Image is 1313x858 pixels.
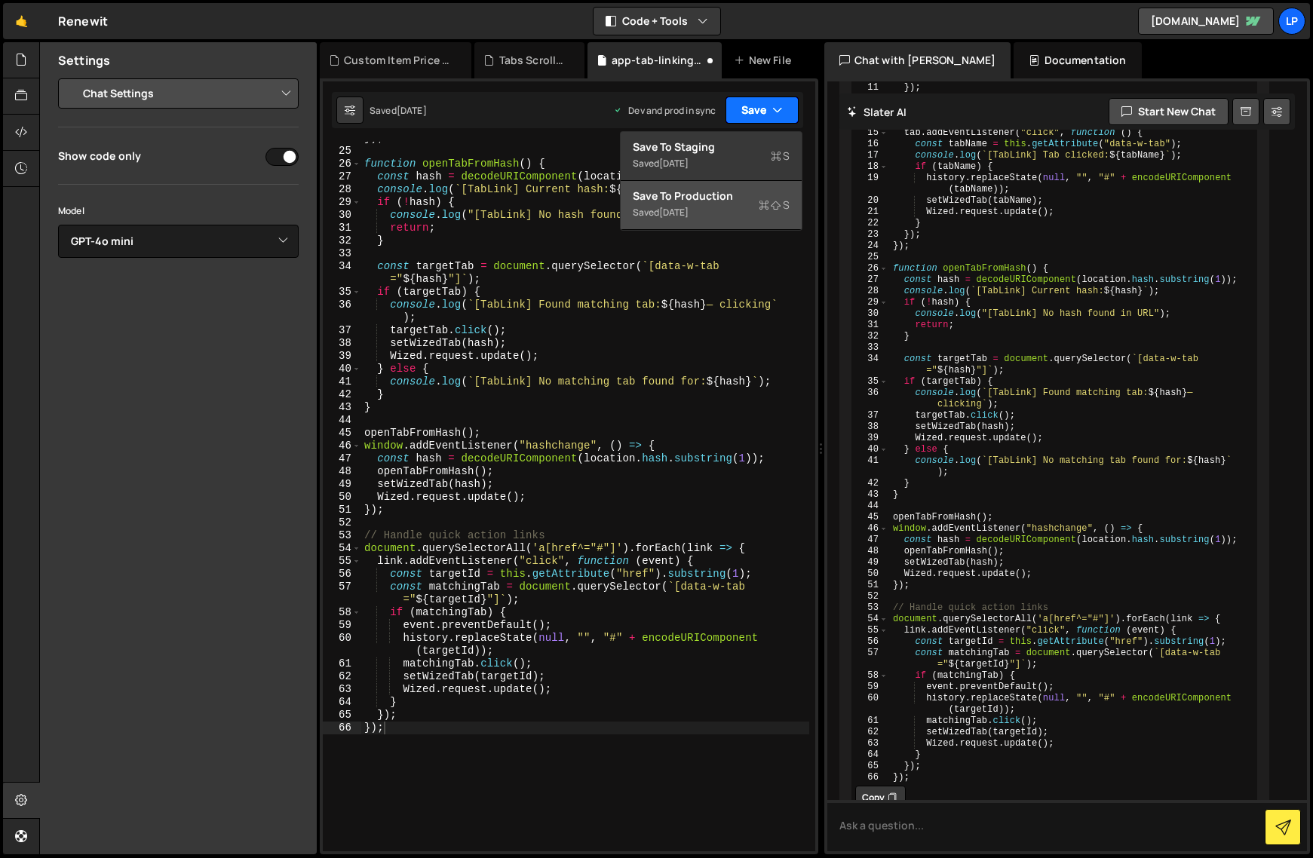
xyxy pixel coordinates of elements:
div: 38 [853,421,888,433]
div: 34 [853,354,888,376]
div: 28 [323,183,361,196]
h2: Slater AI [847,105,907,119]
div: 39 [853,433,888,444]
div: 49 [853,557,888,568]
div: 26 [853,263,888,274]
div: 44 [323,414,361,427]
div: 50 [323,491,361,504]
div: Renewit [58,12,108,30]
div: 48 [323,465,361,478]
span: S [759,198,790,213]
div: 32 [323,234,361,247]
div: 53 [853,602,888,614]
div: 39 [323,350,361,363]
div: 53 [323,529,361,542]
div: Dev and prod in sync [613,104,716,117]
div: 62 [323,670,361,683]
span: S [771,149,790,164]
div: 25 [853,252,888,263]
h2: Settings [58,52,110,69]
button: Code + Tools [594,8,720,35]
div: 40 [853,444,888,455]
div: 30 [323,209,361,222]
div: 18 [853,161,888,173]
a: LP [1278,8,1305,35]
div: 38 [323,337,361,350]
div: Show code only [58,149,141,163]
div: Save to Staging [633,139,790,155]
a: 🤙 [3,3,40,39]
div: 52 [323,516,361,529]
div: 24 [853,241,888,252]
div: 31 [853,320,888,331]
div: 35 [853,376,888,388]
div: 23 [853,229,888,241]
div: 43 [323,401,361,414]
div: 55 [853,625,888,636]
div: Chat with [PERSON_NAME] [824,42,1011,78]
div: 61 [853,716,888,727]
div: 42 [853,478,888,489]
div: 43 [853,489,888,501]
div: 40 [323,363,361,375]
div: 28 [853,286,888,297]
button: Save to StagingS Saved[DATE] [621,132,802,181]
div: 61 [323,657,361,670]
div: 29 [853,297,888,308]
div: New File [734,53,797,68]
div: 47 [323,452,361,465]
div: Tabs Scroll.js [499,53,566,68]
div: 20 [853,195,888,207]
div: 66 [853,772,888,783]
div: 57 [853,648,888,670]
div: Custom Item Price Mutation.js [344,53,453,68]
div: 48 [853,546,888,557]
div: 11 [853,82,888,93]
div: 56 [323,568,361,581]
div: 51 [853,580,888,591]
div: 36 [853,388,888,410]
button: Copy [855,786,906,810]
div: Saved [370,104,427,117]
div: 64 [853,749,888,761]
div: 62 [853,727,888,738]
div: 60 [853,693,888,716]
div: 58 [323,606,361,619]
div: 55 [323,555,361,568]
div: 46 [853,523,888,535]
div: 49 [323,478,361,491]
div: 54 [853,614,888,625]
div: Saved [633,204,790,222]
div: 46 [323,440,361,452]
div: 60 [323,632,361,657]
a: [DOMAIN_NAME] [1138,8,1274,35]
div: 52 [853,591,888,602]
div: 65 [323,709,361,722]
div: 30 [853,308,888,320]
div: 42 [323,388,361,401]
label: Model [58,204,84,219]
button: Start new chat [1109,98,1229,125]
div: 33 [853,342,888,354]
div: 65 [853,761,888,772]
div: Documentation [1014,42,1141,78]
div: [DATE] [659,157,689,170]
div: 64 [323,696,361,709]
div: Saved [633,155,790,173]
div: 41 [853,455,888,478]
div: 29 [323,196,361,209]
div: 25 [323,145,361,158]
div: 33 [323,247,361,260]
div: app-tab-linking.js [612,53,704,68]
div: 27 [853,274,888,286]
div: 54 [323,542,361,555]
div: [DATE] [659,206,689,219]
div: 51 [323,504,361,516]
div: 22 [853,218,888,229]
div: 66 [323,722,361,734]
div: [DATE] [397,104,427,117]
button: Save [726,97,799,124]
div: 32 [853,331,888,342]
div: 41 [323,375,361,388]
div: 21 [853,207,888,218]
